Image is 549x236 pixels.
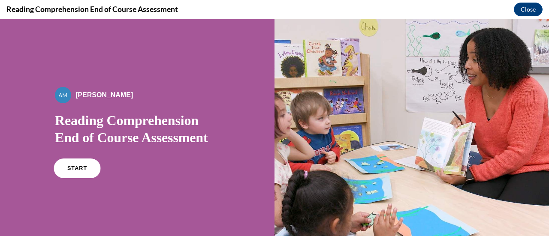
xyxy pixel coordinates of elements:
[75,72,133,79] span: [PERSON_NAME]
[55,93,220,127] h1: Reading Comprehension End of Course Assessment
[67,146,87,152] span: START
[514,3,543,16] button: Close
[54,139,100,159] a: START
[6,4,178,15] h4: Reading Comprehension End of Course Assessment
